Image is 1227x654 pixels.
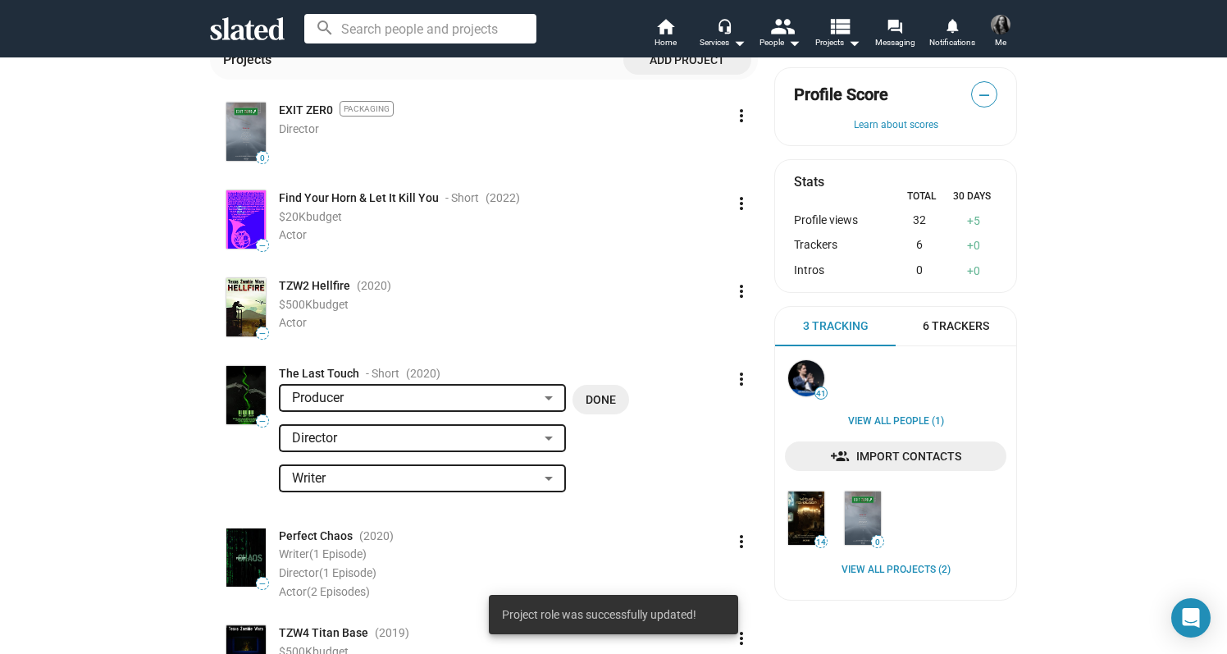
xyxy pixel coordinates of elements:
[896,190,946,204] div: Total
[279,103,333,118] a: EXIT ZER0
[279,278,350,294] span: TZW2 Hellfire
[732,106,751,126] mat-icon: more_vert
[770,14,794,38] mat-icon: people
[946,190,997,204] div: 30 Days
[636,45,738,75] span: Add project
[226,366,266,424] img: Poster: The Last Touch
[445,190,479,206] span: - Short
[785,488,828,548] a: Virtual Revolution
[309,547,367,560] span: (1 Episode)
[887,18,902,34] mat-icon: forum
[967,264,974,277] span: +
[887,238,950,254] div: 6
[785,441,1006,471] a: Import Contacts
[306,210,342,223] span: budget
[798,441,993,471] span: Import Contacts
[842,488,884,548] a: EXIT ZER0
[292,430,337,446] span: Director
[257,153,268,163] span: 0
[223,51,278,68] div: Projects
[995,33,1006,53] span: Me
[872,537,883,547] span: 0
[572,385,629,414] button: Done
[794,173,824,190] mat-card-title: Stats
[967,239,974,252] span: +
[279,366,359,382] span: The Last Touch
[304,14,536,43] input: Search people and projects
[257,241,268,250] span: —
[751,16,809,53] button: People
[923,318,989,334] span: 6 Trackers
[257,579,268,588] span: —
[732,532,751,551] mat-icon: more_vert
[700,33,746,53] div: Services
[1171,598,1211,638] div: Open Intercom Messenger
[794,238,887,254] div: Trackers
[991,15,1010,34] img: Melissa Mars
[815,33,860,53] span: Projects
[788,360,824,396] img: Stephan Paternot
[981,11,1020,54] button: Melissa MarsMe
[809,16,866,53] button: Projects
[732,281,751,301] mat-icon: more_vert
[759,33,801,53] div: People
[279,298,312,311] span: $500K
[623,45,751,75] button: Add project
[784,33,804,53] mat-icon: arrow_drop_down
[279,122,319,135] span: Director
[502,606,696,623] span: Project role was successfully updated!
[279,547,367,560] span: Writer
[875,33,915,53] span: Messaging
[366,366,399,382] span: - Short
[815,537,827,547] span: 14
[794,213,887,229] div: Profile views
[967,214,974,227] span: +
[636,16,694,53] a: Home
[944,17,960,33] mat-icon: notifications
[788,492,824,545] img: Virtual Revolution
[359,528,394,544] span: (2020 )
[828,14,851,38] mat-icon: view_list
[866,16,924,53] a: Messaging
[729,33,749,53] mat-icon: arrow_drop_down
[257,417,268,426] span: —
[972,85,997,106] span: —
[312,298,349,311] span: budget
[279,585,370,598] span: Actor
[226,190,266,249] img: Poster: Find Your Horn & Let It Kill You
[226,103,266,161] img: Poster: EXIT ZER0
[357,278,391,294] span: (2020 )
[887,263,950,279] div: 0
[815,389,827,399] span: 41
[887,213,950,229] div: 32
[655,33,677,53] span: Home
[279,566,376,579] span: Director
[848,415,944,428] a: View all People (1)
[794,263,887,279] div: Intros
[844,33,864,53] mat-icon: arrow_drop_down
[279,625,368,641] span: TZW4 Titan Base
[257,329,268,338] span: —
[226,528,266,587] img: Poster: Perfect Chaos
[319,566,376,579] span: (1 Episode)
[375,625,409,641] span: (2019 )
[951,213,997,229] div: 5
[586,385,616,414] span: Done
[842,564,951,577] a: View all Projects (2)
[340,101,394,117] span: Packaging
[279,190,439,206] span: Find Your Horn & Let It Kill You
[845,492,881,545] img: EXIT ZER0
[694,16,751,53] button: Services
[794,84,888,106] span: Profile Score
[307,585,370,598] span: (2 Episodes)
[279,528,353,544] span: Perfect Chaos
[226,278,266,336] img: Poster: TZW2 Hellfire
[406,366,440,382] span: (2020 )
[951,263,997,279] div: 0
[292,470,326,486] span: Writer
[929,33,975,53] span: Notifications
[717,18,732,33] mat-icon: headset_mic
[951,238,997,254] div: 0
[279,228,307,241] span: Actor
[655,16,675,36] mat-icon: home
